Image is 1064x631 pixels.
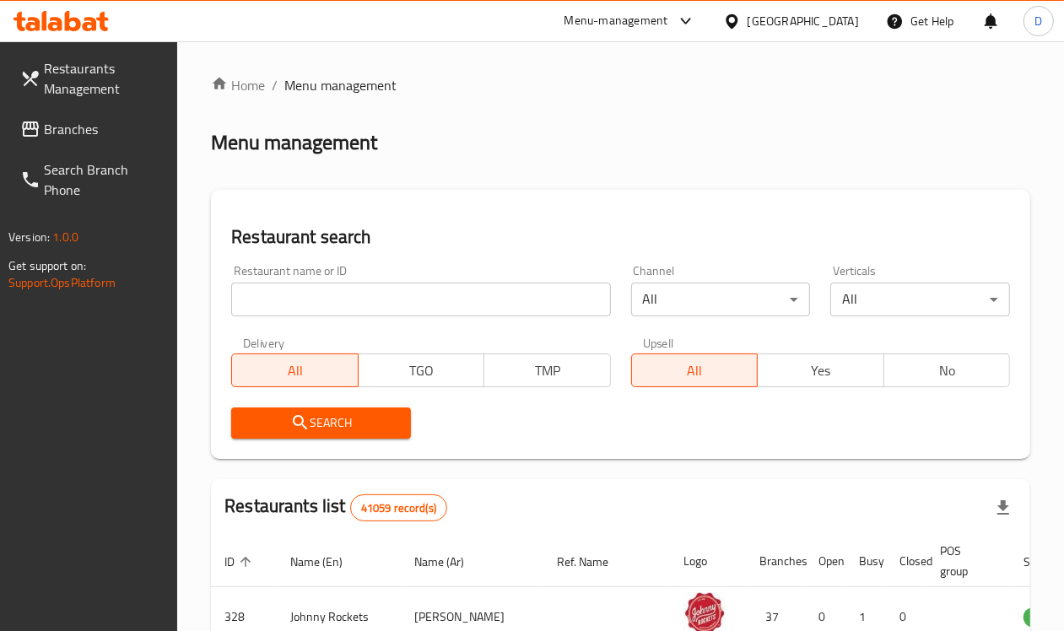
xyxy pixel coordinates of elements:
th: Logo [670,536,746,587]
button: Search [231,407,411,439]
div: Total records count [350,494,447,521]
span: ID [224,552,257,572]
span: 1.0.0 [52,226,78,248]
span: 41059 record(s) [351,500,446,516]
div: Menu-management [564,11,668,31]
h2: Restaurant search [231,224,1010,250]
button: All [231,353,358,387]
span: Search [245,413,397,434]
span: Branches [44,119,165,139]
div: [GEOGRAPHIC_DATA] [748,12,859,30]
span: Restaurants Management [44,58,165,99]
a: Home [211,75,265,95]
button: TMP [483,353,610,387]
a: Support.OpsPlatform [8,272,116,294]
span: D [1034,12,1042,30]
input: Search for restaurant name or ID.. [231,283,610,316]
button: TGO [358,353,484,387]
label: Delivery [243,337,285,348]
div: All [631,283,811,316]
span: POS group [940,541,990,581]
button: No [883,353,1010,387]
a: Branches [7,109,178,149]
span: No [891,359,1003,383]
li: / [272,75,278,95]
span: Version: [8,226,50,248]
span: TGO [365,359,478,383]
div: All [830,283,1010,316]
span: All [639,359,751,383]
button: Yes [757,353,883,387]
span: Yes [764,359,877,383]
button: All [631,353,758,387]
a: Restaurants Management [7,48,178,109]
span: Menu management [284,75,397,95]
h2: Restaurants list [224,493,447,521]
span: All [239,359,351,383]
span: Name (En) [290,552,365,572]
th: Branches [746,536,805,587]
span: Name (Ar) [414,552,486,572]
th: Open [805,536,845,587]
span: Search Branch Phone [44,159,165,200]
span: Get support on: [8,255,86,277]
label: Upsell [643,337,674,348]
th: Closed [886,536,926,587]
div: Export file [983,488,1023,528]
th: Busy [845,536,886,587]
nav: breadcrumb [211,75,1030,95]
a: Search Branch Phone [7,149,178,210]
span: TMP [491,359,603,383]
span: Ref. Name [557,552,630,572]
h2: Menu management [211,129,377,156]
